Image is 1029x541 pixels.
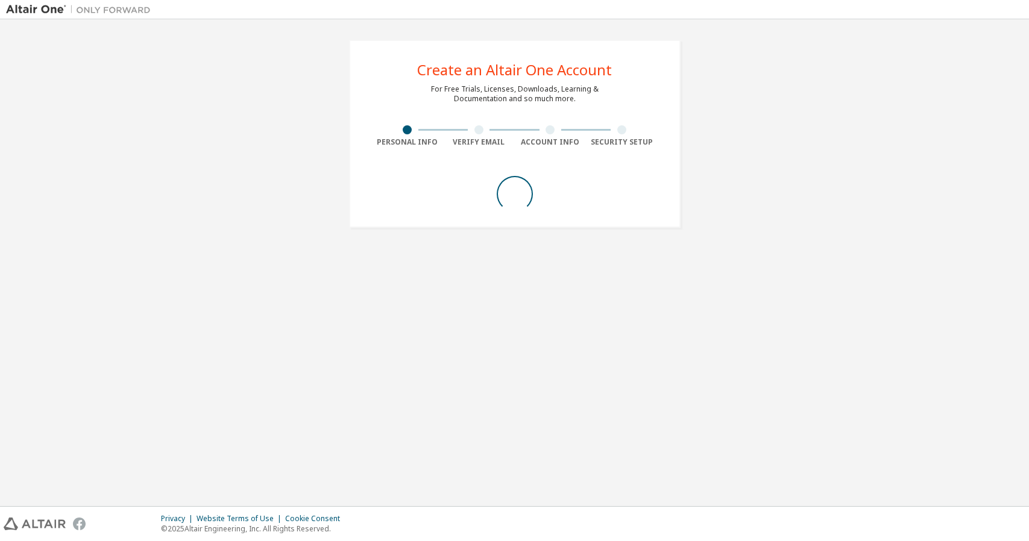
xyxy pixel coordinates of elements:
img: altair_logo.svg [4,518,66,530]
div: Website Terms of Use [197,514,285,524]
div: Security Setup [586,137,658,147]
div: Cookie Consent [285,514,347,524]
div: For Free Trials, Licenses, Downloads, Learning & Documentation and so much more. [431,84,599,104]
div: Create an Altair One Account [417,63,612,77]
div: Privacy [161,514,197,524]
div: Verify Email [443,137,515,147]
p: © 2025 Altair Engineering, Inc. All Rights Reserved. [161,524,347,534]
div: Personal Info [372,137,444,147]
img: facebook.svg [73,518,86,530]
div: Account Info [515,137,587,147]
img: Altair One [6,4,157,16]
